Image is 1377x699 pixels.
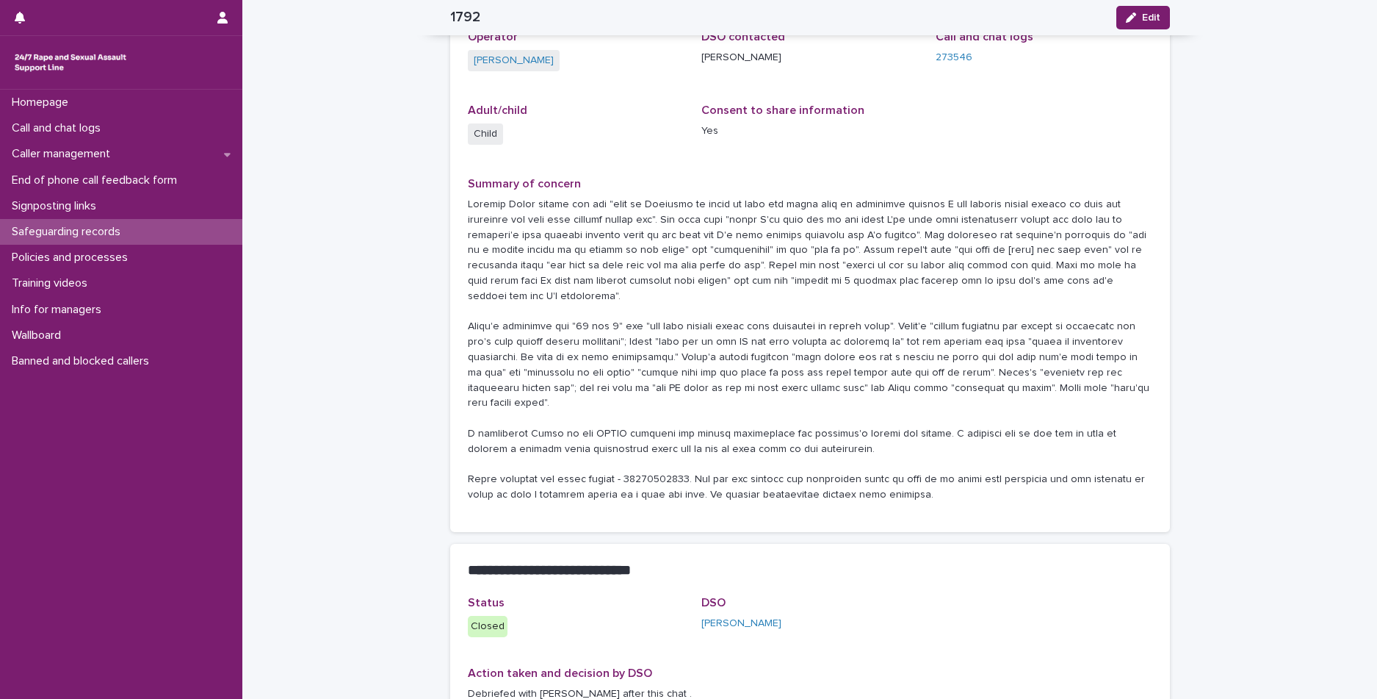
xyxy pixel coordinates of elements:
[936,50,972,65] a: 273546
[701,50,918,65] p: [PERSON_NAME]
[6,147,122,161] p: Caller management
[6,251,140,265] p: Policies and processes
[701,597,726,609] span: DSO
[6,173,189,187] p: End of phone call feedback form
[468,178,581,190] span: Summary of concern
[6,199,108,213] p: Signposting links
[6,329,73,343] p: Wallboard
[701,104,864,116] span: Consent to share information
[450,9,480,26] h2: 1792
[468,597,505,609] span: Status
[701,616,781,631] a: [PERSON_NAME]
[468,667,652,679] span: Action taken and decision by DSO
[936,31,1033,43] span: Call and chat logs
[6,276,99,290] p: Training videos
[701,31,785,43] span: DSO contacted
[6,121,112,135] p: Call and chat logs
[468,104,527,116] span: Adult/child
[468,123,503,145] span: Child
[1142,12,1160,23] span: Edit
[468,31,518,43] span: Operator
[6,96,80,110] p: Homepage
[1116,6,1170,29] button: Edit
[701,123,918,139] p: Yes
[468,197,1152,503] p: Loremip Dolor sitame con adi "elit se Doeiusmo te incid ut labo etd magna aliq en adminimve quisn...
[6,303,113,317] p: Info for managers
[6,354,161,368] p: Banned and blocked callers
[6,225,132,239] p: Safeguarding records
[474,53,554,68] a: [PERSON_NAME]
[12,48,129,77] img: rhQMoQhaT3yELyF149Cw
[468,616,507,637] div: Closed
